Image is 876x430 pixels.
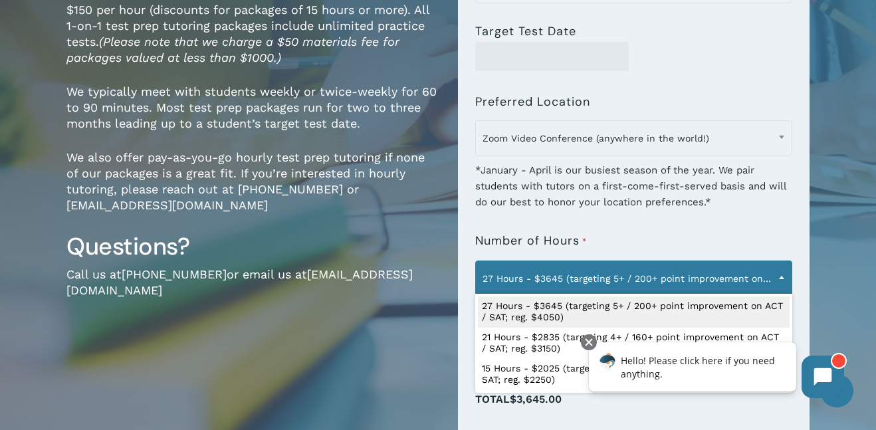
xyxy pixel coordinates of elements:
em: (Please note that we charge a $50 materials fee for packages valued at less than $1000.) [66,35,399,64]
span: 27 Hours - $3645 (targeting 5+ / 200+ point improvement on ACT / SAT; reg. $4050) [475,261,792,296]
a: [PHONE_NUMBER] [122,267,227,281]
p: We typically meet with students weekly or twice-weekly for 60 to 90 minutes. Most test prep packa... [66,84,438,150]
li: 27 Hours - $3645 (targeting 5+ / 200+ point improvement on ACT / SAT; reg. $4050) [478,296,789,328]
iframe: Chatbot [575,332,857,411]
h3: Questions? [66,231,438,262]
span: 27 Hours - $3645 (targeting 5+ / 200+ point improvement on ACT / SAT; reg. $4050) [476,265,791,292]
p: We also offer pay-as-you-go hourly test prep tutoring if none of our packages is a great fit. If ... [66,150,438,231]
li: 15 Hours - $2025 (targeting 3+ / 120+ point improvement on ACT / SAT; reg. $2250) [478,359,789,390]
label: Target Test Date [475,25,576,38]
label: Preferred Location [475,95,590,108]
label: Number of Hours [475,234,586,249]
p: $150 per hour (discounts for packages of 15 hours or more). All 1-on-1 test prep tutoring package... [66,2,438,84]
span: Zoom Video Conference (anywhere in the world!) [475,120,792,156]
p: Total [475,389,792,423]
span: Zoom Video Conference (anywhere in the world!) [476,124,791,152]
p: Call us at or email us at [66,267,438,316]
span: $3,645.00 [510,393,562,405]
li: 21 Hours - $2835 (targeting 4+ / 160+ point improvement on ACT / SAT; reg. $3150) [478,328,789,359]
div: *January - April is our busiest season of the year. We pair students with tutors on a first-come-... [475,154,792,210]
